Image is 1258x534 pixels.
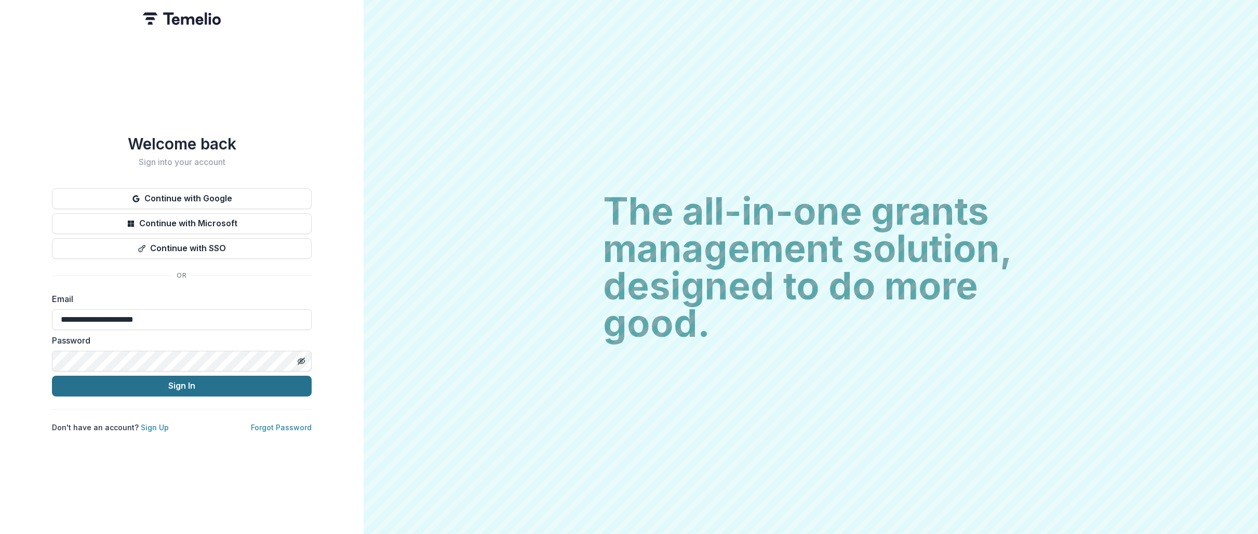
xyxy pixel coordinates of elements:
a: Forgot Password [251,423,312,432]
p: Don't have an account? [52,422,169,433]
h1: Welcome back [52,134,312,153]
a: Sign Up [141,423,169,432]
label: Password [52,334,305,347]
h2: Sign into your account [52,157,312,167]
button: Continue with SSO [52,238,312,259]
label: Email [52,293,305,305]
button: Toggle password visibility [293,353,310,369]
img: Temelio [143,12,221,25]
button: Sign In [52,376,312,396]
button: Continue with Google [52,188,312,209]
button: Continue with Microsoft [52,213,312,234]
